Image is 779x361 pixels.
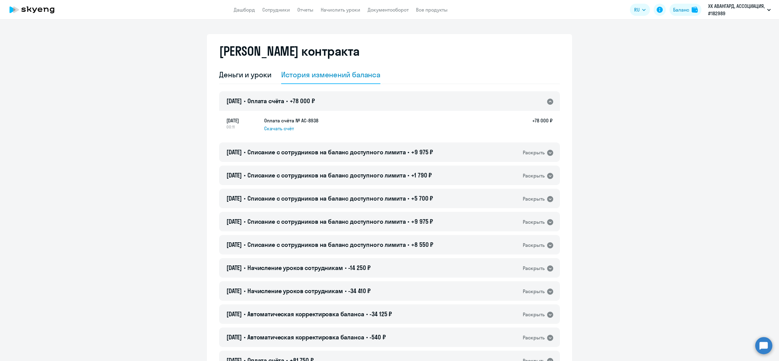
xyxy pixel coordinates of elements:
div: Раскрыть [523,241,545,249]
a: Все продукты [416,7,448,13]
span: Начисление уроков сотрудникам [247,264,343,272]
button: Балансbalance [669,4,701,16]
span: Начисление уроков сотрудникам [247,287,343,295]
span: • [286,97,288,105]
a: Документооборот [368,7,409,13]
span: -34 125 ₽ [369,310,392,318]
div: Раскрыть [523,195,545,203]
div: Раскрыть [523,288,545,295]
span: -14 250 ₽ [348,264,371,272]
span: -540 ₽ [369,333,386,341]
span: +9 975 ₽ [411,148,433,156]
span: • [407,241,409,248]
button: ХК АВАНГАРД, АССОЦИАЦИЯ, #182989 [705,2,774,17]
p: ХК АВАНГАРД, АССОЦИАЦИЯ, #182989 [708,2,765,17]
span: Списание с сотрудников на баланс доступного лимита [247,195,406,202]
span: Списание с сотрудников на баланс доступного лимита [247,218,406,225]
span: +5 700 ₽ [411,195,433,202]
span: • [345,287,347,295]
span: Оплата счёта [247,97,284,105]
h2: [PERSON_NAME] контракта [219,44,360,58]
a: Дашборд [234,7,255,13]
span: [DATE] [226,287,242,295]
span: Списание с сотрудников на баланс доступного лимита [247,171,406,179]
span: [DATE] [226,241,242,248]
span: Скачать счёт [264,125,294,132]
span: • [244,310,246,318]
span: +8 550 ₽ [411,241,433,248]
div: Деньги и уроки [219,70,271,79]
span: • [244,333,246,341]
h5: Оплата счёта № AC-8938 [264,117,318,124]
span: • [244,97,246,105]
h5: +78 000 ₽ [532,117,553,132]
a: Отчеты [297,7,313,13]
span: • [244,148,246,156]
span: Автоматическая корректировка баланса [247,333,364,341]
span: [DATE] [226,195,242,202]
span: • [345,264,347,272]
div: Раскрыть [523,218,545,226]
span: [DATE] [226,171,242,179]
span: Списание с сотрудников на баланс доступного лимита [247,148,406,156]
span: • [407,218,409,225]
span: • [244,195,246,202]
span: Списание с сотрудников на баланс доступного лимита [247,241,406,248]
span: • [407,148,409,156]
div: Раскрыть [523,265,545,272]
span: • [366,310,368,318]
span: • [244,218,246,225]
span: 00:11 [226,124,259,130]
span: • [244,287,246,295]
span: • [407,195,409,202]
span: • [407,171,409,179]
span: +78 000 ₽ [290,97,315,105]
div: Баланс [673,6,689,13]
span: +9 975 ₽ [411,218,433,225]
span: [DATE] [226,97,242,105]
span: [DATE] [226,218,242,225]
a: Сотрудники [262,7,290,13]
span: [DATE] [226,117,259,124]
span: Автоматическая корректировка баланса [247,310,364,318]
span: [DATE] [226,333,242,341]
div: Раскрыть [523,172,545,180]
span: [DATE] [226,310,242,318]
div: Раскрыть [523,334,545,342]
div: Раскрыть [523,149,545,156]
span: -34 410 ₽ [348,287,371,295]
span: +1 790 ₽ [411,171,432,179]
span: • [244,241,246,248]
span: • [244,264,246,272]
span: RU [634,6,640,13]
a: Начислить уроки [321,7,360,13]
img: balance [692,7,698,13]
span: • [366,333,368,341]
span: [DATE] [226,148,242,156]
span: [DATE] [226,264,242,272]
div: Раскрыть [523,311,545,318]
button: RU [630,4,650,16]
div: История изменений баланса [281,70,381,79]
span: • [244,171,246,179]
